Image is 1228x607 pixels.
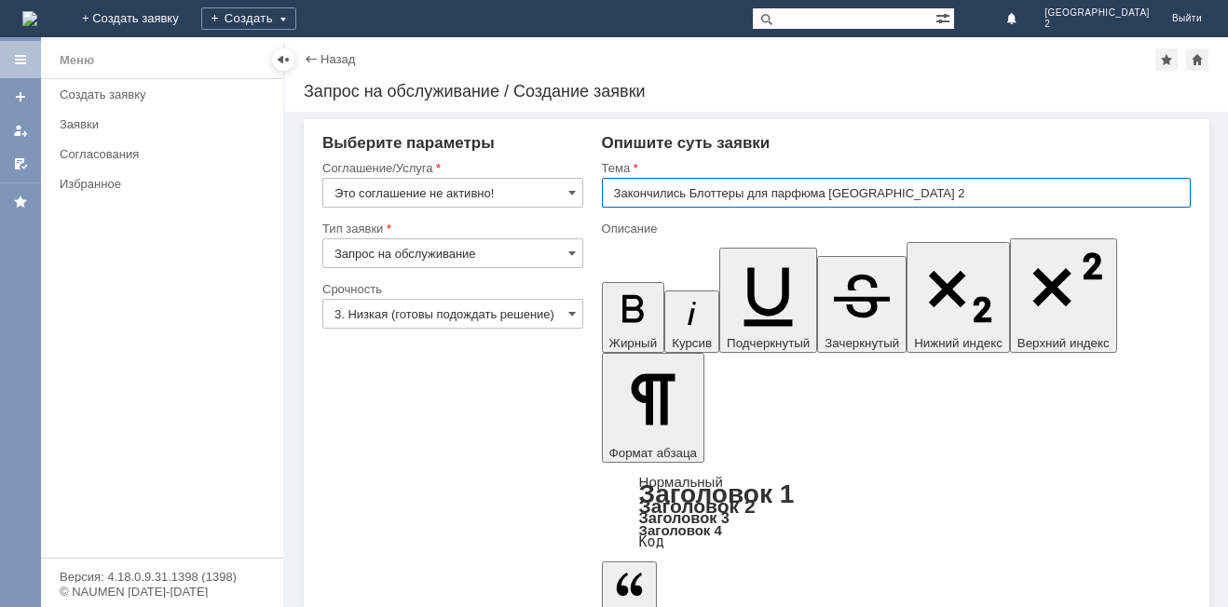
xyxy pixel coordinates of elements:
div: Формат абзаца [602,476,1191,548]
span: Верхний индекс [1017,336,1110,350]
div: Скрыть меню [272,48,294,71]
a: Нормальный [639,474,723,490]
span: Расширенный поиск [935,8,954,26]
a: Перейти на домашнюю страницу [22,11,37,26]
a: Мои согласования [6,149,35,179]
div: Тип заявки [322,223,580,235]
span: Формат абзаца [609,446,697,460]
div: Соглашение/Услуга [322,162,580,174]
button: Зачеркнутый [817,256,907,353]
a: Заголовок 1 [639,479,795,508]
a: Заголовок 4 [639,522,722,538]
span: Нижний индекс [914,336,1003,350]
div: Срочность [322,283,580,295]
span: Курсив [672,336,712,350]
div: Меню [60,49,94,72]
span: Подчеркнутый [727,336,810,350]
button: Нижний индекс [907,242,1010,353]
a: Согласования [52,140,280,169]
span: [GEOGRAPHIC_DATA] [1044,7,1150,19]
button: Курсив [664,290,719,353]
img: logo [22,11,37,26]
div: Описание [602,223,1187,235]
a: Заголовок 2 [639,495,756,517]
span: Зачеркнутый [825,336,899,350]
a: Мои заявки [6,115,35,145]
a: Код [639,533,664,550]
button: Формат абзаца [602,353,704,463]
a: Создать заявку [6,82,35,112]
button: Жирный [602,282,665,353]
a: Заголовок 3 [639,509,730,526]
span: Опишите суть заявки [602,134,771,152]
a: Назад [321,52,355,66]
span: Жирный [609,336,658,350]
div: Согласования [60,147,272,161]
div: Версия: 4.18.0.9.31.1398 (1398) [60,571,265,583]
div: Добавить в избранное [1155,48,1178,71]
div: © NAUMEN [DATE]-[DATE] [60,586,265,598]
a: Создать заявку [52,80,280,109]
span: Выберите параметры [322,134,495,152]
div: Заявки [60,117,272,131]
div: Сделать домашней страницей [1186,48,1208,71]
div: Создать заявку [60,88,272,101]
button: Верхний индекс [1010,238,1117,353]
div: Тема [602,162,1187,174]
div: Запрос на обслуживание / Создание заявки [304,82,1209,101]
div: Создать [201,7,296,30]
button: Подчеркнутый [719,248,817,353]
div: Избранное [60,177,252,191]
span: 2 [1044,19,1150,30]
a: Заявки [52,110,280,139]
